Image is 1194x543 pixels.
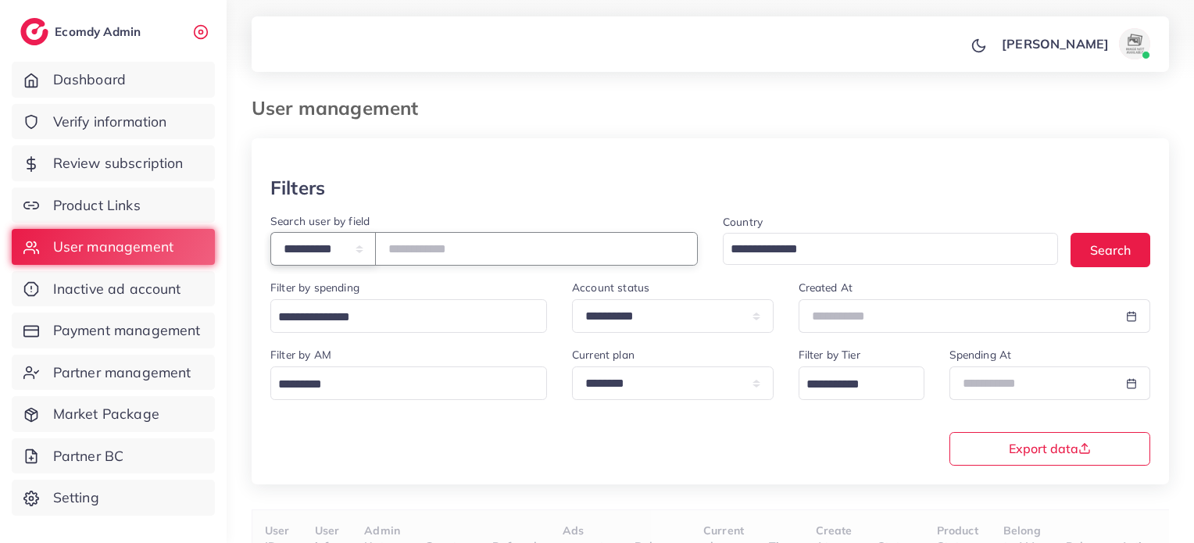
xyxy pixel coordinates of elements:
[723,233,1058,265] div: Search for option
[572,347,635,363] label: Current plan
[12,229,215,265] a: User management
[53,195,141,216] span: Product Links
[270,299,547,333] div: Search for option
[799,366,924,400] div: Search for option
[12,480,215,516] a: Setting
[53,112,167,132] span: Verify information
[12,438,215,474] a: Partner BC
[12,313,215,348] a: Payment management
[12,188,215,223] a: Product Links
[572,280,649,295] label: Account status
[270,177,325,199] h3: Filters
[53,488,99,508] span: Setting
[53,363,191,383] span: Partner management
[799,280,853,295] label: Created At
[20,18,145,45] a: logoEcomdy Admin
[801,373,904,397] input: Search for option
[53,279,181,299] span: Inactive ad account
[949,347,1012,363] label: Spending At
[270,347,331,363] label: Filter by AM
[270,366,547,400] div: Search for option
[12,104,215,140] a: Verify information
[53,70,126,90] span: Dashboard
[1119,28,1150,59] img: avatar
[993,28,1156,59] a: [PERSON_NAME]avatar
[252,97,431,120] h3: User management
[949,432,1151,466] button: Export data
[12,355,215,391] a: Partner management
[12,271,215,307] a: Inactive ad account
[725,238,1038,262] input: Search for option
[273,373,527,397] input: Search for option
[55,24,145,39] h2: Ecomdy Admin
[53,446,124,466] span: Partner BC
[12,396,215,432] a: Market Package
[799,347,860,363] label: Filter by Tier
[273,305,527,330] input: Search for option
[1009,442,1091,455] span: Export data
[20,18,48,45] img: logo
[723,214,763,230] label: Country
[270,213,370,229] label: Search user by field
[12,62,215,98] a: Dashboard
[1071,233,1150,266] button: Search
[12,145,215,181] a: Review subscription
[270,280,359,295] label: Filter by spending
[53,404,159,424] span: Market Package
[53,153,184,173] span: Review subscription
[1002,34,1109,53] p: [PERSON_NAME]
[53,320,201,341] span: Payment management
[53,237,173,257] span: User management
